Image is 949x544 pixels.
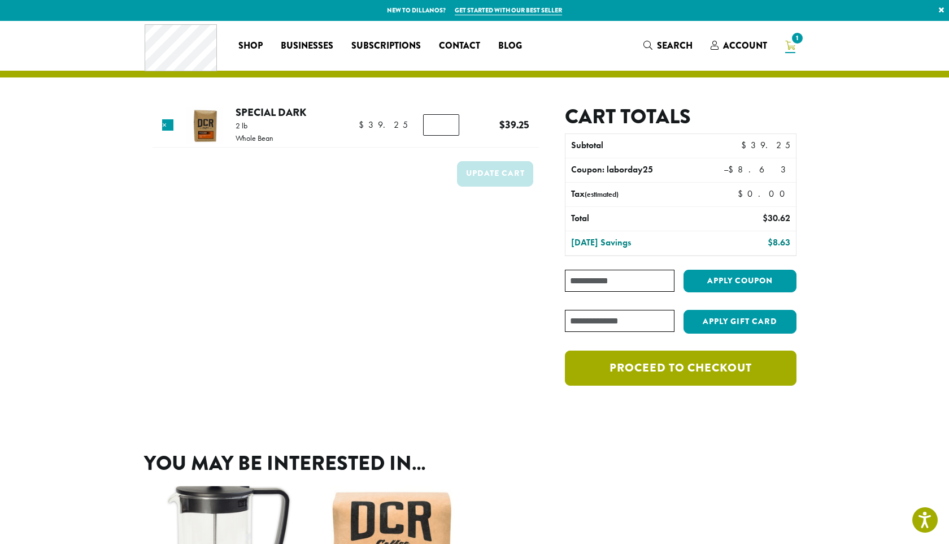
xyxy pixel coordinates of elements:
h2: Cart totals [565,105,796,129]
a: Special Dark [236,105,306,120]
a: Get started with our best seller [455,6,562,15]
span: $ [741,139,751,151]
bdi: 39.25 [499,117,529,132]
bdi: 39.25 [741,139,790,151]
th: Tax [565,183,729,206]
span: 8.63 [728,163,790,175]
bdi: 39.25 [359,119,408,131]
span: Shop [238,39,263,53]
bdi: 8.63 [768,236,790,248]
p: Whole Bean [236,134,273,142]
span: $ [499,117,505,132]
span: $ [763,212,768,224]
input: Product quantity [423,114,459,136]
button: Apply coupon [684,270,796,293]
h2: You may be interested in… [144,451,805,476]
span: Subscriptions [351,39,421,53]
td: – [704,158,796,182]
button: Update cart [457,161,533,187]
small: (estimated) [585,189,619,199]
a: Search [634,36,702,55]
span: $ [359,119,368,131]
th: Coupon: laborday25 [565,158,704,182]
a: Remove this item [162,119,173,131]
p: 2 lb [236,122,273,129]
bdi: 0.00 [738,188,790,200]
span: 1 [790,31,805,46]
th: [DATE] Savings [565,231,704,255]
th: Total [565,207,704,231]
button: Apply Gift Card [684,310,796,334]
span: $ [768,236,773,248]
span: Contact [439,39,480,53]
span: $ [728,163,738,175]
img: Special Dark [186,107,223,144]
span: $ [738,188,747,200]
bdi: 30.62 [763,212,790,224]
span: Search [657,39,693,52]
span: Account [723,39,767,52]
span: Blog [498,39,522,53]
a: Proceed to checkout [565,351,796,386]
th: Subtotal [565,134,704,158]
span: Businesses [281,39,333,53]
a: Shop [229,37,272,55]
